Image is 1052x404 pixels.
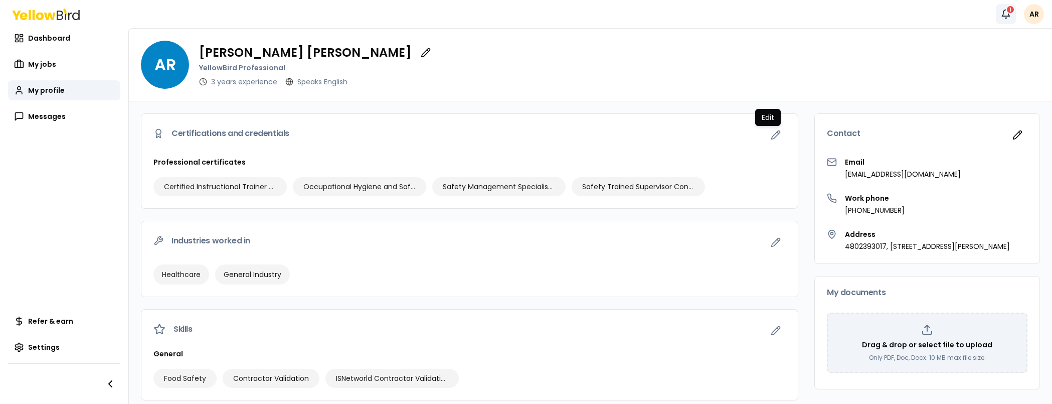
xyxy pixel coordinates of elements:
[762,112,774,122] p: Edit
[8,106,120,126] a: Messages
[432,177,566,196] div: Safety Management Specialist (SMS)
[164,373,206,383] span: Food Safety
[28,342,60,352] span: Settings
[8,28,120,48] a: Dashboard
[845,205,905,215] p: [PHONE_NUMBER]
[303,182,416,192] span: Occupational Hygiene and Safety Technician (OHST)
[8,80,120,100] a: My profile
[869,354,986,362] p: Only PDF, Doc, Docx. 10 MB max file size.
[845,193,905,203] h3: Work phone
[28,111,66,121] span: Messages
[572,177,705,196] div: Safety Trained Supervisor Construction (STSC)
[996,4,1016,24] button: 1
[28,85,65,95] span: My profile
[336,373,448,383] span: ISNetworld Contractor Validation
[162,270,201,280] span: Healthcare
[827,289,886,297] span: My documents
[153,157,786,167] h3: Professional certificates
[173,325,193,333] span: Skills
[8,54,120,74] a: My jobs
[215,264,290,285] div: General Industry
[171,129,289,138] span: Certifications and credentials
[164,182,276,192] span: Certified Instructional Trainer (CIT)
[845,241,1010,251] p: 4802393017, [STREET_ADDRESS][PERSON_NAME]
[199,47,412,59] p: [PERSON_NAME] [PERSON_NAME]
[153,349,786,359] h3: General
[153,369,217,388] div: Food Safety
[28,59,56,69] span: My jobs
[28,33,70,43] span: Dashboard
[827,129,860,138] span: Contact
[845,229,1010,239] h3: Address
[1024,4,1044,24] span: AR
[199,63,436,73] p: YellowBird Professional
[325,369,459,388] div: ISNetworld Contractor Validation
[211,77,277,87] p: 3 years experience
[845,157,961,167] h3: Email
[8,337,120,357] a: Settings
[297,77,347,87] p: Speaks English
[443,182,555,192] span: Safety Management Specialist (SMS)
[8,311,120,331] a: Refer & earn
[827,313,1027,373] div: Drag & drop or select file to uploadOnly PDF, Doc, Docx. 10 MB max file size.
[224,270,281,280] span: General Industry
[28,316,73,326] span: Refer & earn
[293,177,426,196] div: Occupational Hygiene and Safety Technician (OHST)
[171,237,250,245] span: Industries worked in
[153,264,209,285] div: Healthcare
[223,369,319,388] div: Contractor Validation
[1006,5,1015,14] div: 1
[153,177,287,196] div: Certified Instructional Trainer (CIT)
[141,41,189,89] span: AR
[862,340,992,350] p: Drag & drop or select file to upload
[233,373,309,383] span: Contractor Validation
[845,169,961,179] p: [EMAIL_ADDRESS][DOMAIN_NAME]
[582,182,694,192] span: Safety Trained Supervisor Construction (STSC)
